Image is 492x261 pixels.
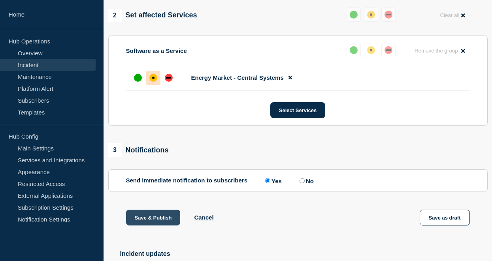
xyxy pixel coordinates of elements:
[126,177,470,184] div: Send immediate notification to subscribers
[298,177,314,184] label: No
[347,8,361,22] button: up
[191,74,284,81] span: Energy Market - Central Systems
[108,9,122,22] span: 2
[126,47,187,54] p: Software as a Service
[270,102,325,118] button: Select Services
[410,43,470,58] button: Remove the group
[381,8,396,22] button: down
[108,9,197,22] div: Set affected Services
[385,46,392,54] div: down
[350,46,358,54] div: up
[263,177,282,184] label: Yes
[126,210,181,225] button: Save & Publish
[367,11,375,19] div: affected
[415,48,458,54] span: Remove the group
[435,8,469,23] button: Clear all
[194,214,213,221] button: Cancel
[265,178,270,183] input: Yes
[134,74,142,82] div: up
[149,74,157,82] div: affected
[300,178,305,183] input: No
[126,177,248,184] p: Send immediate notification to subscribers
[385,11,392,19] div: down
[120,250,488,257] h2: Incident updates
[420,210,470,225] button: Save as draft
[364,8,378,22] button: affected
[367,46,375,54] div: affected
[381,43,396,57] button: down
[347,43,361,57] button: up
[165,74,173,82] div: down
[108,143,169,157] div: Notifications
[108,143,122,157] span: 3
[364,43,378,57] button: affected
[350,11,358,19] div: up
